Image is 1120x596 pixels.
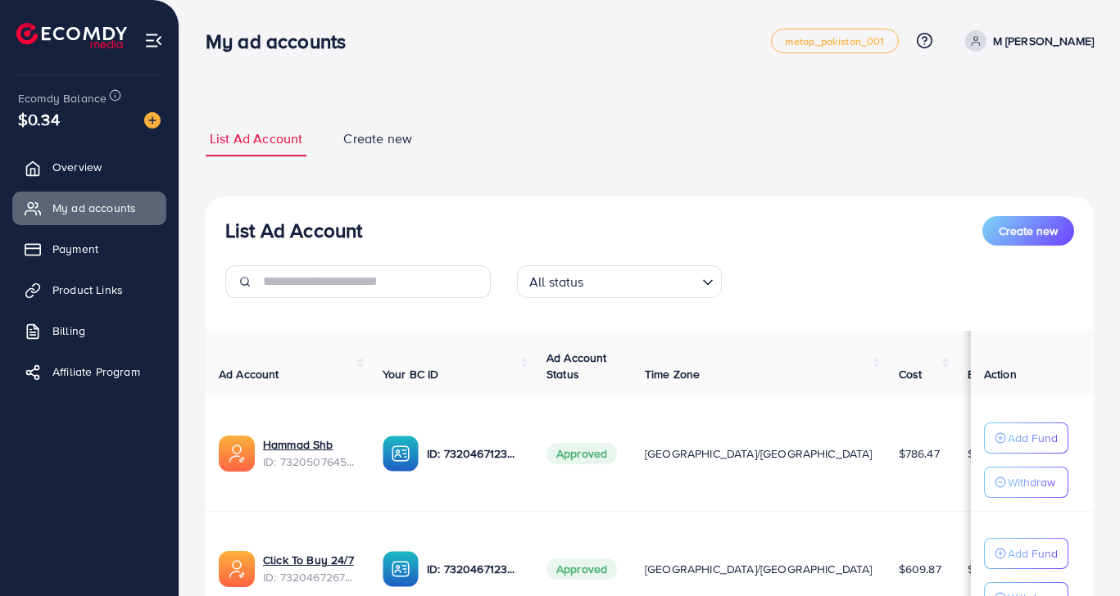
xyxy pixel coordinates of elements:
[52,363,140,380] span: Affiliate Program
[219,436,255,472] img: ic-ads-acc.e4c84228.svg
[546,443,617,464] span: Approved
[12,233,166,265] a: Payment
[52,159,102,175] span: Overview
[52,200,136,216] span: My ad accounts
[210,129,302,148] span: List Ad Account
[219,366,279,382] span: Ad Account
[982,216,1074,246] button: Create new
[999,223,1058,239] span: Create new
[16,23,127,48] img: logo
[263,552,356,568] a: Click To Buy 24/7
[18,107,60,131] span: $0.34
[263,552,356,585] div: <span class='underline'>Click To Buy 24/7</span></br>7320467267140190209
[12,314,166,347] a: Billing
[589,267,696,294] input: Search for option
[899,366,923,382] span: Cost
[263,436,356,453] a: Hammad Shb
[18,90,107,106] span: Ecomdy Balance
[219,551,255,587] img: ic-ads-acc.e4c84228.svg
[645,561,873,577] span: [GEOGRAPHIC_DATA]/[GEOGRAPHIC_DATA]
[546,350,607,382] span: Ad Account Status
[12,355,166,388] a: Affiliate Program
[12,192,166,224] a: My ad accounts
[12,273,166,306] a: Product Links
[263,454,356,470] span: ID: 7320507645020880897
[984,422,1068,454] button: Add Fund
[383,436,419,472] img: ic-ba-acc.ded83a64.svg
[225,219,362,242] h3: List Ad Account
[383,366,439,382] span: Your BC ID
[984,366,1017,382] span: Action
[517,265,722,298] div: Search for option
[263,436,356,470] div: <span class='underline'>Hammad Shb</span></br>7320507645020880897
[52,282,123,298] span: Product Links
[959,30,1094,52] a: M [PERSON_NAME]
[52,323,85,339] span: Billing
[771,29,899,53] a: metap_pakistan_001
[984,538,1068,569] button: Add Fund
[526,270,587,294] span: All status
[1050,522,1108,584] iframe: Chat
[645,445,873,462] span: [GEOGRAPHIC_DATA]/[GEOGRAPHIC_DATA]
[546,558,617,580] span: Approved
[984,467,1068,498] button: Withdraw
[206,29,359,53] h3: My ad accounts
[1008,544,1058,563] p: Add Fund
[427,444,520,463] p: ID: 7320467123262734338
[383,551,419,587] img: ic-ba-acc.ded83a64.svg
[1008,428,1058,448] p: Add Fund
[785,36,885,47] span: metap_pakistan_001
[144,31,163,50] img: menu
[899,561,941,577] span: $609.87
[263,569,356,585] span: ID: 7320467267140190209
[645,366,700,382] span: Time Zone
[52,241,98,257] span: Payment
[12,151,166,183] a: Overview
[427,559,520,579] p: ID: 7320467123262734338
[993,31,1094,51] p: M [PERSON_NAME]
[1008,472,1055,492] p: Withdraw
[343,129,412,148] span: Create new
[144,112,161,129] img: image
[899,445,940,462] span: $786.47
